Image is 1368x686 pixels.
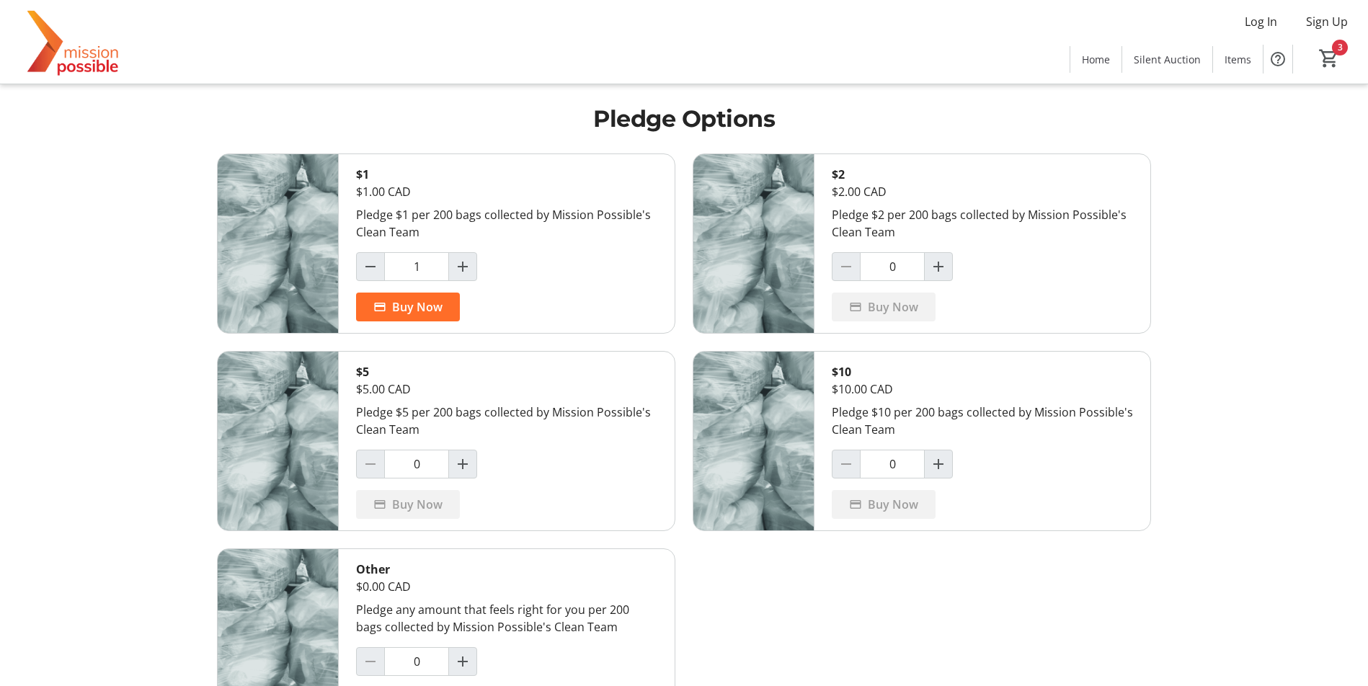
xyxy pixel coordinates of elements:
[356,561,657,578] div: Other
[392,298,443,316] span: Buy Now
[356,601,657,636] div: Pledge any amount that feels right for you per 200 bags collected by Mission Possible's Clean Team
[384,647,449,676] input: Other Quantity
[356,363,657,380] div: $5
[218,154,338,333] img: $1
[1134,52,1201,67] span: Silent Auction
[832,380,1133,398] div: $10.00 CAD
[1070,46,1122,73] a: Home
[449,450,476,478] button: Increment by one
[832,363,1133,380] div: $10
[357,253,384,280] button: Decrement by one
[217,102,1151,136] h1: Pledge Options
[356,206,657,241] div: Pledge $1 per 200 bags collected by Mission Possible's Clean Team
[832,404,1133,438] div: Pledge $10 per 200 bags collected by Mission Possible's Clean Team
[384,450,449,478] input: $5 Quantity
[1294,10,1359,33] button: Sign Up
[356,166,657,183] div: $1
[356,293,460,321] button: Buy Now
[356,183,657,200] div: $1.00 CAD
[1316,45,1342,71] button: Cart
[1122,46,1212,73] a: Silent Auction
[218,352,338,530] img: $5
[925,450,952,478] button: Increment by one
[449,648,476,675] button: Increment by one
[1245,13,1277,30] span: Log In
[832,183,1133,200] div: $2.00 CAD
[356,404,657,438] div: Pledge $5 per 200 bags collected by Mission Possible's Clean Team
[356,578,657,595] div: $0.00 CAD
[693,154,814,333] img: $2
[925,253,952,280] button: Increment by one
[832,166,1133,183] div: $2
[1306,13,1348,30] span: Sign Up
[832,206,1133,241] div: Pledge $2 per 200 bags collected by Mission Possible's Clean Team
[860,252,925,281] input: $2 Quantity
[693,352,814,530] img: $10
[1213,46,1263,73] a: Items
[356,380,657,398] div: $5.00 CAD
[449,253,476,280] button: Increment by one
[1233,10,1289,33] button: Log In
[1082,52,1110,67] span: Home
[9,6,137,78] img: Mission Possible's Logo
[1225,52,1251,67] span: Items
[384,252,449,281] input: $1 Quantity
[860,450,925,478] input: $10 Quantity
[1263,45,1292,73] button: Help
